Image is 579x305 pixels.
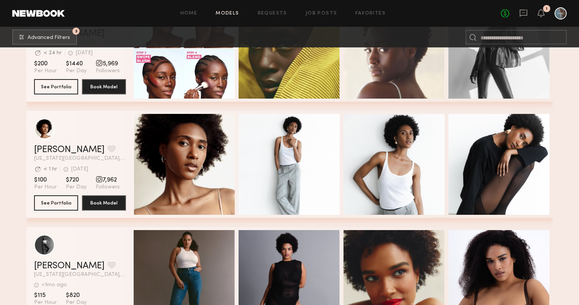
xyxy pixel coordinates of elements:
a: [PERSON_NAME] [34,145,105,154]
span: Per Hour [34,184,57,191]
div: < 1 hr [44,167,57,172]
span: 3 [75,29,77,33]
a: Requests [258,11,287,16]
div: +1mo ago [42,282,67,288]
a: Home [180,11,198,16]
button: See Portfolio [34,195,78,211]
a: Favorites [355,11,386,16]
span: [US_STATE][GEOGRAPHIC_DATA], [GEOGRAPHIC_DATA] [34,156,126,161]
div: [DATE] [71,167,88,172]
a: Models [216,11,239,16]
span: [US_STATE][GEOGRAPHIC_DATA], [GEOGRAPHIC_DATA] [34,272,126,277]
span: $200 [34,60,57,68]
span: Per Hour [34,68,57,75]
div: 1 [546,7,548,11]
button: Book Model [82,79,126,94]
span: Followers [96,68,120,75]
a: Job Posts [306,11,337,16]
span: 7,962 [96,176,120,184]
span: Per Day [66,68,87,75]
span: $115 [34,292,57,299]
span: $720 [66,176,87,184]
button: 3Advanced Filters [12,29,77,45]
span: Followers [96,184,120,191]
span: Advanced Filters [28,35,70,41]
span: $820 [66,292,87,299]
button: See Portfolio [34,79,78,94]
a: [PERSON_NAME] [34,261,105,271]
span: $100 [34,176,57,184]
div: [DATE] [76,50,93,56]
div: < 24 hr [44,50,62,56]
button: Book Model [82,195,126,211]
span: Per Day [66,184,87,191]
span: 5,969 [96,60,120,68]
span: $1440 [66,60,87,68]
